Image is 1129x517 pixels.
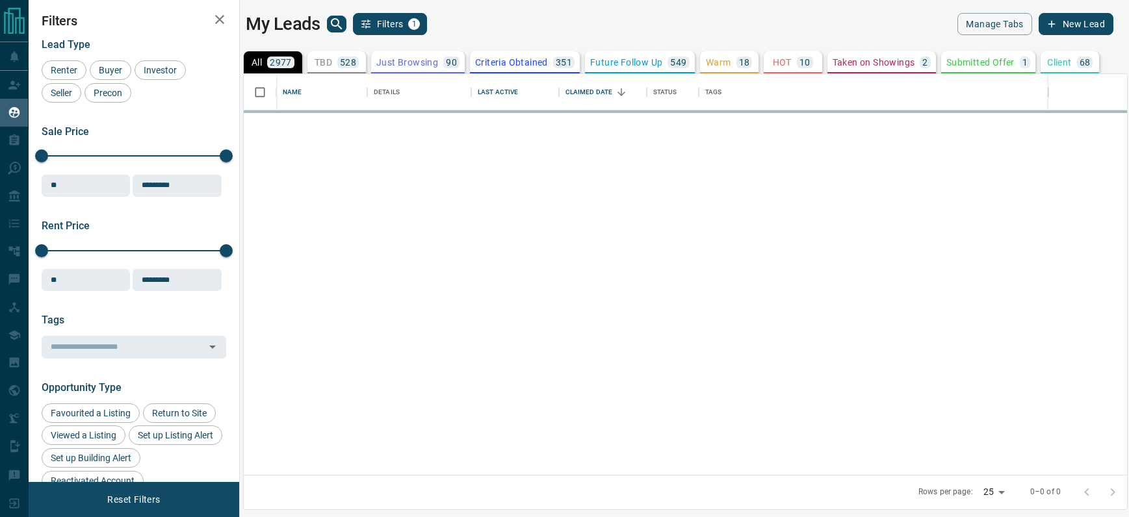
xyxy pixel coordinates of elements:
[475,58,548,67] p: Criteria Obtained
[1039,13,1113,35] button: New Lead
[559,74,647,110] div: Claimed Date
[84,83,131,103] div: Precon
[42,220,90,232] span: Rent Price
[670,58,686,67] p: 549
[699,74,1048,110] div: Tags
[42,425,125,445] div: Viewed a Listing
[252,58,262,67] p: All
[653,74,677,110] div: Status
[409,19,419,29] span: 1
[46,430,121,440] span: Viewed a Listing
[42,471,144,490] div: Reactivated Account
[922,58,928,67] p: 2
[446,58,457,67] p: 90
[99,488,168,511] button: Reset Filters
[94,65,127,75] span: Buyer
[918,486,973,498] p: Rows per page:
[612,83,630,101] button: Sort
[1022,58,1028,67] p: 1
[46,88,77,98] span: Seller
[246,14,320,34] h1: My Leads
[799,58,811,67] p: 10
[135,60,186,80] div: Investor
[556,58,572,67] p: 351
[471,74,559,110] div: Last Active
[42,314,64,326] span: Tags
[478,74,518,110] div: Last Active
[42,13,226,29] h2: Filters
[46,453,136,463] span: Set up Building Alert
[139,65,181,75] span: Investor
[42,448,140,468] div: Set up Building Alert
[773,58,792,67] p: HOT
[46,408,135,418] span: Favourited a Listing
[374,74,400,110] div: Details
[590,58,662,67] p: Future Follow Up
[276,74,367,110] div: Name
[705,74,722,110] div: Tags
[203,338,222,356] button: Open
[133,430,218,440] span: Set up Listing Alert
[90,60,131,80] div: Buyer
[42,60,86,80] div: Renter
[1030,486,1061,498] p: 0–0 of 0
[42,125,89,138] span: Sale Price
[89,88,127,98] span: Precon
[46,475,139,486] span: Reactivated Account
[367,74,471,110] div: Details
[315,58,332,67] p: TBD
[42,83,81,103] div: Seller
[42,38,90,51] span: Lead Type
[353,13,428,35] button: Filters1
[283,74,302,110] div: Name
[833,58,915,67] p: Taken on Showings
[42,381,122,394] span: Opportunity Type
[706,58,731,67] p: Warm
[327,16,346,32] button: search button
[978,483,1009,501] div: 25
[46,65,82,75] span: Renter
[739,58,750,67] p: 18
[565,74,613,110] div: Claimed Date
[946,58,1015,67] p: Submitted Offer
[129,425,222,445] div: Set up Listing Alert
[957,13,1032,35] button: Manage Tabs
[143,403,216,423] div: Return to Site
[1080,58,1091,67] p: 68
[1047,58,1071,67] p: Client
[270,58,292,67] p: 2977
[340,58,356,67] p: 528
[148,408,211,418] span: Return to Site
[376,58,438,67] p: Just Browsing
[42,403,140,423] div: Favourited a Listing
[647,74,699,110] div: Status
